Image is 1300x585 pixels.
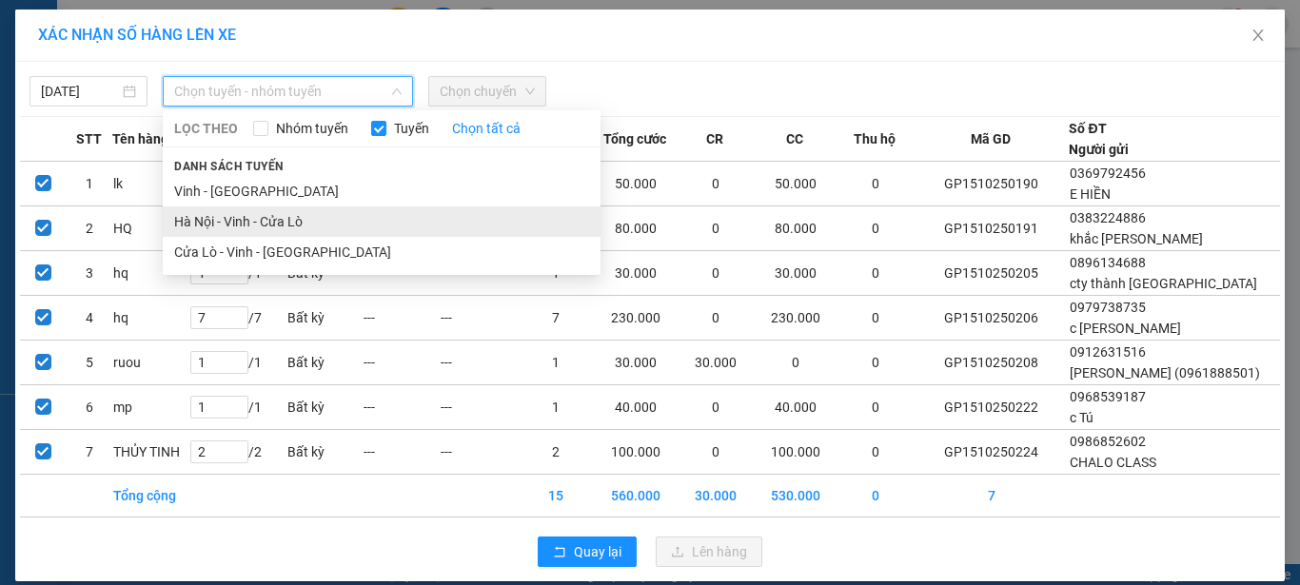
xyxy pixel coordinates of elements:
[837,430,914,475] td: 0
[594,385,677,430] td: 40.000
[189,385,286,430] td: / 1
[677,341,754,385] td: 30.000
[914,341,1069,385] td: GP1510250208
[30,110,345,126] div: Tên hàng
[914,296,1069,341] td: GP1510250206
[163,176,601,206] li: Vinh - [GEOGRAPHIC_DATA]
[112,206,189,251] td: HQ
[1070,365,1260,380] span: [PERSON_NAME] (0961888501)
[594,341,677,385] td: 30.000
[440,341,517,385] td: ---
[837,341,914,385] td: 0
[754,475,837,517] td: 530.000
[452,118,521,139] a: Chọn tất cả
[837,162,914,206] td: 0
[1070,300,1146,315] span: 0979738735
[553,545,566,560] span: rollback
[538,536,637,567] button: rollbackQuay lại
[754,162,837,206] td: 50.000
[112,251,189,296] td: hq
[914,251,1069,296] td: GP1510250205
[189,430,286,475] td: / 2
[286,341,364,385] td: Bất kỳ
[1251,28,1266,43] span: close
[66,206,111,251] td: 2
[286,296,364,341] td: Bất kỳ
[1069,118,1129,160] div: Số ĐT Người gửi
[363,430,440,475] td: ---
[854,128,896,149] span: Thu hộ
[754,385,837,430] td: 40.000
[26,130,351,173] div: THỦY TINH
[112,430,189,475] td: THỦY TINH
[174,118,238,139] span: LỌC THEO
[754,251,837,296] td: 30.000
[754,296,837,341] td: 230.000
[363,341,440,385] td: ---
[112,385,189,430] td: mp
[1070,210,1146,225] span: 0383224886
[677,251,754,296] td: 0
[112,475,189,517] td: Tổng cộng
[76,128,102,149] span: STT
[66,341,111,385] td: 5
[24,17,371,49] h1: CHALO CLASS
[517,430,594,475] td: 2
[837,206,914,251] td: 0
[603,128,666,149] span: Tổng cước
[754,430,837,475] td: 100.000
[1070,321,1181,336] span: c [PERSON_NAME]
[594,475,677,517] td: 560.000
[574,541,621,562] span: Quay lại
[1070,455,1156,470] span: CHALO CLASS
[112,296,189,341] td: hq
[706,128,723,149] span: CR
[1070,389,1146,404] span: 0968539187
[174,77,402,106] span: Chọn tuyến - nhóm tuyến
[594,206,677,251] td: 80.000
[837,296,914,341] td: 0
[786,128,803,149] span: CC
[1070,410,1093,425] span: c Tú
[391,86,403,97] span: down
[677,475,754,517] td: 30.000
[1070,344,1146,360] span: 0912631516
[971,128,1011,149] span: Mã GD
[594,251,677,296] td: 30.000
[517,475,594,517] td: 15
[440,430,517,475] td: ---
[677,430,754,475] td: 0
[837,251,914,296] td: 0
[268,118,356,139] span: Nhóm tuyến
[41,81,119,102] input: 15/10/2025
[1070,276,1257,291] span: cty thành [GEOGRAPHIC_DATA]
[1231,10,1285,63] button: Close
[163,237,601,267] li: Cửa Lò - Vinh - [GEOGRAPHIC_DATA]
[914,385,1069,430] td: GP1510250222
[286,430,364,475] td: Bất kỳ
[66,162,111,206] td: 1
[440,385,517,430] td: ---
[837,475,914,517] td: 0
[112,341,189,385] td: ruou
[677,296,754,341] td: 0
[677,206,754,251] td: 0
[754,206,837,251] td: 80.000
[440,77,535,106] span: Chọn chuyến
[286,385,364,430] td: Bất kỳ
[66,385,111,430] td: 6
[914,162,1069,206] td: GP1510250190
[363,385,440,430] td: ---
[1070,186,1111,202] span: E HIỀN
[66,296,111,341] td: 4
[163,206,601,237] li: Hà Nội - Vinh - Cửa Lò
[386,118,437,139] span: Tuyến
[677,162,754,206] td: 0
[363,296,440,341] td: ---
[594,430,677,475] td: 100.000
[656,536,762,567] button: uploadLên hàng
[38,26,236,44] span: XÁC NHẬN SỐ HÀNG LÊN XE
[440,296,517,341] td: ---
[914,430,1069,475] td: GP1510250224
[914,206,1069,251] td: GP1510250191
